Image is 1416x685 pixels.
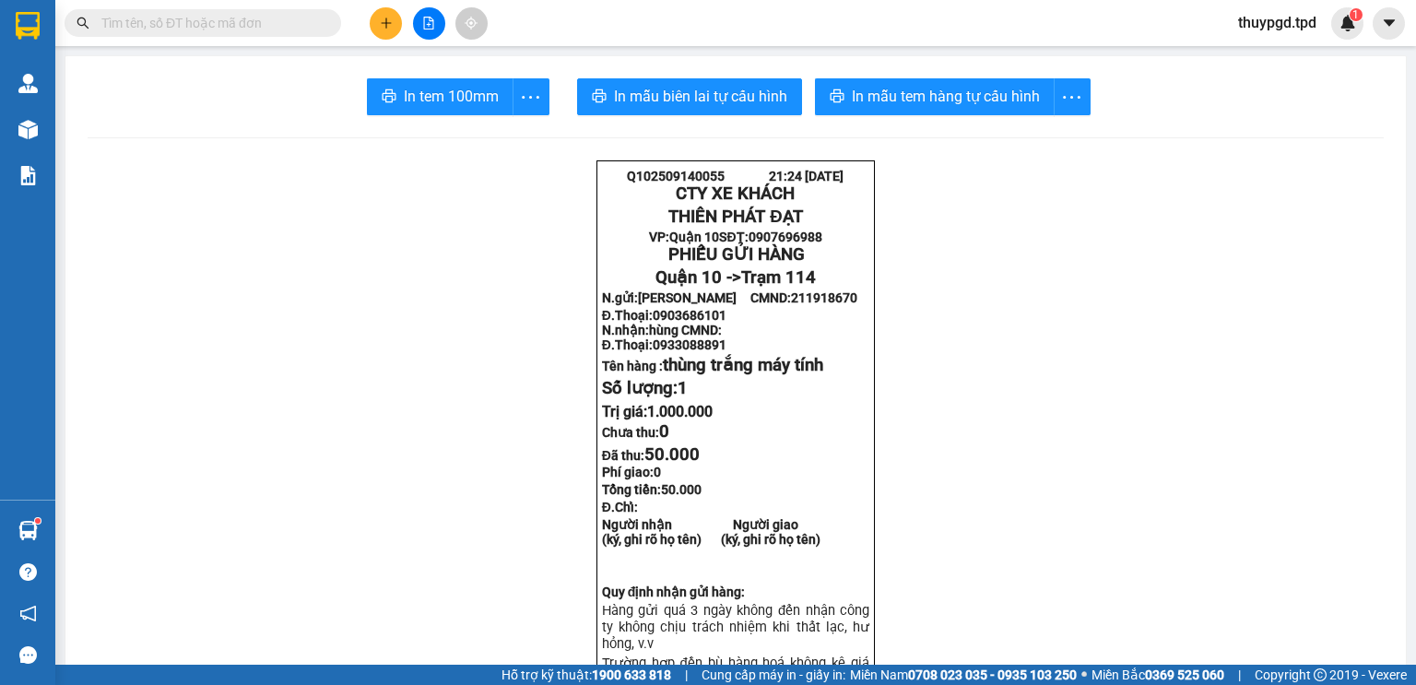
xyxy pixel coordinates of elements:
span: | [685,665,688,685]
span: aim [465,17,478,30]
span: printer [830,89,844,106]
span: copyright [1314,668,1327,681]
span: In tem 100mm [404,85,499,108]
img: warehouse-icon [18,120,38,139]
span: plus [380,17,393,30]
span: Trạm 114 [741,267,816,288]
strong: (ký, ghi rõ họ tên) (ký, ghi rõ họ tên) [602,532,820,547]
span: more [1055,86,1090,109]
strong: Quy định nhận gửi hàng: [602,585,746,599]
button: printerIn mẫu tem hàng tự cấu hình [815,78,1055,115]
span: ⚪️ [1081,671,1087,679]
strong: N.gửi: [602,290,857,305]
strong: Chưa thu: [602,425,669,440]
span: | [1238,665,1241,685]
span: Cung cấp máy in - giấy in: [702,665,845,685]
span: 0933088891 [653,337,726,352]
strong: 1900 633 818 [592,667,671,682]
strong: Tên hàng : [602,359,823,373]
span: In mẫu tem hàng tự cấu hình [852,85,1040,108]
span: 1 [1352,8,1359,21]
strong: 0369 525 060 [1145,667,1224,682]
span: notification [19,605,37,622]
span: hùng CMND: [649,323,722,337]
button: caret-down [1373,7,1405,40]
strong: Người nhận Người giao [602,517,798,532]
span: search [77,17,89,30]
span: 1 [678,378,688,398]
span: message [19,646,37,664]
span: caret-down [1381,15,1398,31]
span: In mẫu biên lai tự cấu hình [614,85,787,108]
img: warehouse-icon [18,74,38,93]
span: question-circle [19,563,37,581]
span: 21:24 [769,169,802,183]
strong: VP: SĐT: [649,230,821,244]
span: 50.000 [644,444,700,465]
span: Hỗ trợ kỹ thuật: [501,665,671,685]
img: logo-vxr [16,12,40,40]
strong: Đã thu: [602,448,700,463]
button: more [1054,78,1091,115]
span: printer [592,89,607,106]
button: plus [370,7,402,40]
span: Trị giá: [602,403,713,420]
span: more [513,86,549,109]
strong: CTY XE KHÁCH [676,183,795,204]
span: 1.000.000 [647,403,713,420]
span: Tổng tiền: [602,482,702,497]
button: aim [455,7,488,40]
span: 0903686101 [653,308,726,323]
span: 211918670 [791,290,857,305]
img: icon-new-feature [1339,15,1356,31]
input: Tìm tên, số ĐT hoặc mã đơn [101,13,319,33]
span: Số lượng: [602,378,688,398]
button: printerIn mẫu biên lai tự cấu hình [577,78,802,115]
strong: Phí giao: [602,465,661,479]
span: 0 [659,421,669,442]
strong: 0708 023 035 - 0935 103 250 [908,667,1077,682]
button: printerIn tem 100mm [367,78,513,115]
span: [DATE] [805,169,844,183]
strong: Đ.Thoại: [602,337,726,352]
span: Hàng gửi quá 3 ngày không đến nhận công ty không chịu trách nhiệm khi thất lạc, hư hỏn... [602,602,869,652]
span: Miền Bắc [1091,665,1224,685]
span: 50.000 [661,482,702,497]
strong: THIÊN PHÁT ĐẠT [668,207,802,227]
button: file-add [413,7,445,40]
sup: 1 [35,518,41,524]
span: Miền Nam [850,665,1077,685]
span: [PERSON_NAME] CMND: [638,290,857,305]
span: thuypgd.tpd [1223,11,1331,34]
span: PHIẾU GỬI HÀNG [668,244,805,265]
img: warehouse-icon [18,521,38,540]
span: Q102509140055 [627,169,725,183]
span: Đ.Chỉ: [602,500,638,514]
strong: N.nhận: [602,323,722,337]
span: 0907696988 [749,230,822,244]
span: thùng trắng máy tính [663,355,823,375]
sup: 1 [1350,8,1363,21]
span: printer [382,89,396,106]
button: more [513,78,549,115]
span: Quận 10 [669,230,719,244]
span: file-add [422,17,435,30]
img: solution-icon [18,166,38,185]
span: 0 [654,465,661,479]
span: Quận 10 -> [655,267,816,288]
strong: Đ.Thoại: [602,308,726,323]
